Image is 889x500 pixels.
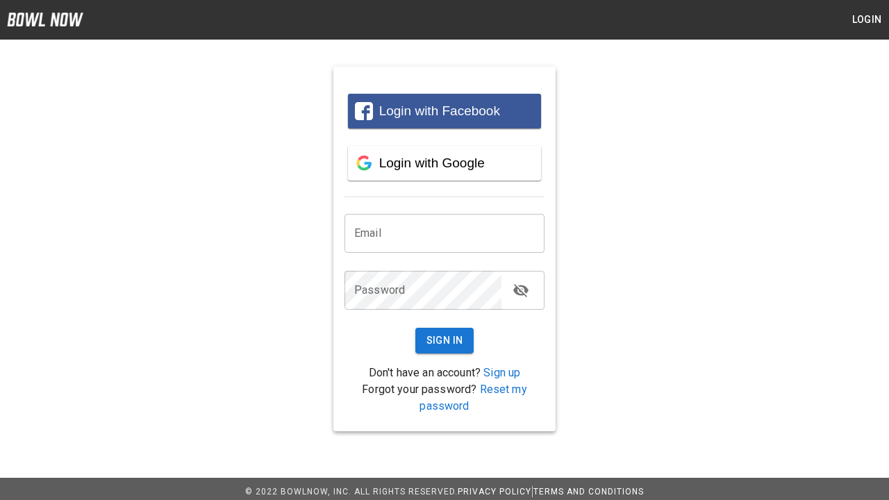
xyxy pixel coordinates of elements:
[379,103,500,118] span: Login with Facebook
[458,487,531,497] a: Privacy Policy
[379,156,485,170] span: Login with Google
[348,146,541,181] button: Login with Google
[507,276,535,304] button: toggle password visibility
[245,487,458,497] span: © 2022 BowlNow, Inc. All Rights Reserved.
[348,94,541,128] button: Login with Facebook
[483,366,520,379] a: Sign up
[415,328,474,353] button: Sign In
[845,7,889,33] button: Login
[344,365,545,381] p: Don't have an account?
[344,381,545,415] p: Forgot your password?
[533,487,644,497] a: Terms and Conditions
[419,383,526,412] a: Reset my password
[7,12,83,26] img: logo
